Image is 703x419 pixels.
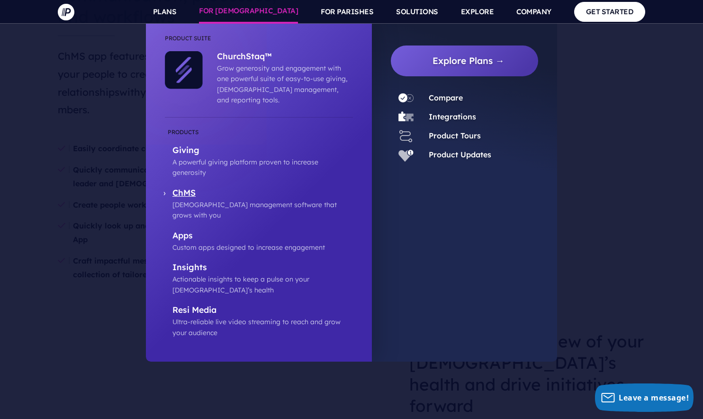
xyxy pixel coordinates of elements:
[391,91,421,106] a: Compare - Icon
[429,131,481,140] a: Product Tours
[172,262,353,274] p: Insights
[398,46,538,76] a: Explore Plans →
[172,317,353,338] p: Ultra-reliable live video streaming to reach and grow your audience
[165,188,353,221] a: ChMS [DEMOGRAPHIC_DATA] management software that grows with you
[172,230,353,242] p: Apps
[165,262,353,295] a: Insights Actionable insights to keep a pulse on your [DEMOGRAPHIC_DATA]’s health
[165,127,353,178] a: Giving A powerful giving platform proven to increase generosity
[165,51,203,89] img: ChurchStaq™ - Icon
[398,147,414,163] img: Product Updates - Icon
[429,93,463,102] a: Compare
[398,128,414,144] img: Product Tours - Icon
[398,91,414,106] img: Compare - Icon
[172,157,353,178] p: A powerful giving platform proven to increase generosity
[391,128,421,144] a: Product Tours - Icon
[574,2,646,21] a: GET STARTED
[172,200,353,221] p: [DEMOGRAPHIC_DATA] management software that grows with you
[391,109,421,125] a: Integrations - Icon
[429,112,476,121] a: Integrations
[172,274,353,295] p: Actionable insights to keep a pulse on your [DEMOGRAPHIC_DATA]’s health
[165,230,353,253] a: Apps Custom apps designed to increase engagement
[203,51,348,106] a: ChurchStaq™ Grow generosity and engagement with one powerful suite of easy-to-use giving, [DEMOGR...
[165,33,353,51] li: Product Suite
[217,51,348,63] p: ChurchStaq™
[172,188,353,200] p: ChMS
[429,150,491,159] a: Product Updates
[595,383,694,412] button: Leave a message!
[217,63,348,106] p: Grow generosity and engagement with one powerful suite of easy-to-use giving, [DEMOGRAPHIC_DATA] ...
[391,147,421,163] a: Product Updates - Icon
[165,305,353,338] a: Resi Media Ultra-reliable live video streaming to reach and grow your audience
[172,242,353,253] p: Custom apps designed to increase engagement
[619,392,689,403] span: Leave a message!
[172,145,353,157] p: Giving
[398,109,414,125] img: Integrations - Icon
[172,305,353,317] p: Resi Media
